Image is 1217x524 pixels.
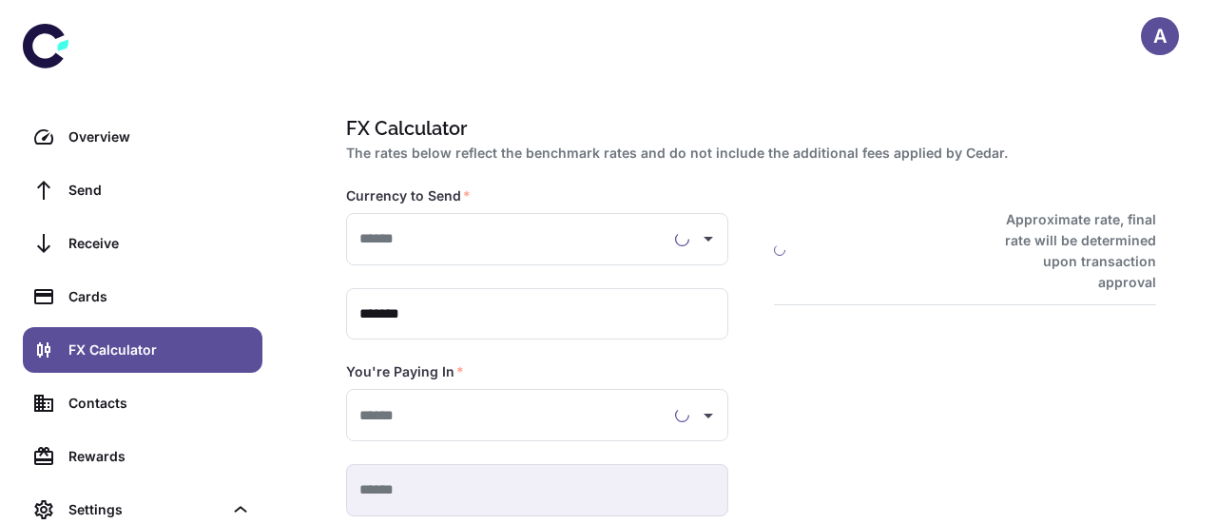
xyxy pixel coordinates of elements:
[23,380,262,426] a: Contacts
[23,221,262,266] a: Receive
[23,434,262,479] a: Rewards
[695,402,722,429] button: Open
[68,233,251,254] div: Receive
[68,446,251,467] div: Rewards
[695,225,722,252] button: Open
[1141,17,1179,55] button: A
[23,274,262,320] a: Cards
[23,327,262,373] a: FX Calculator
[346,186,471,205] label: Currency to Send
[984,209,1156,293] h6: Approximate rate, final rate will be determined upon transaction approval
[68,126,251,147] div: Overview
[68,180,251,201] div: Send
[23,114,262,160] a: Overview
[68,340,251,360] div: FX Calculator
[23,167,262,213] a: Send
[346,114,1149,143] h1: FX Calculator
[346,362,464,381] label: You're Paying In
[68,286,251,307] div: Cards
[68,393,251,414] div: Contacts
[68,499,222,520] div: Settings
